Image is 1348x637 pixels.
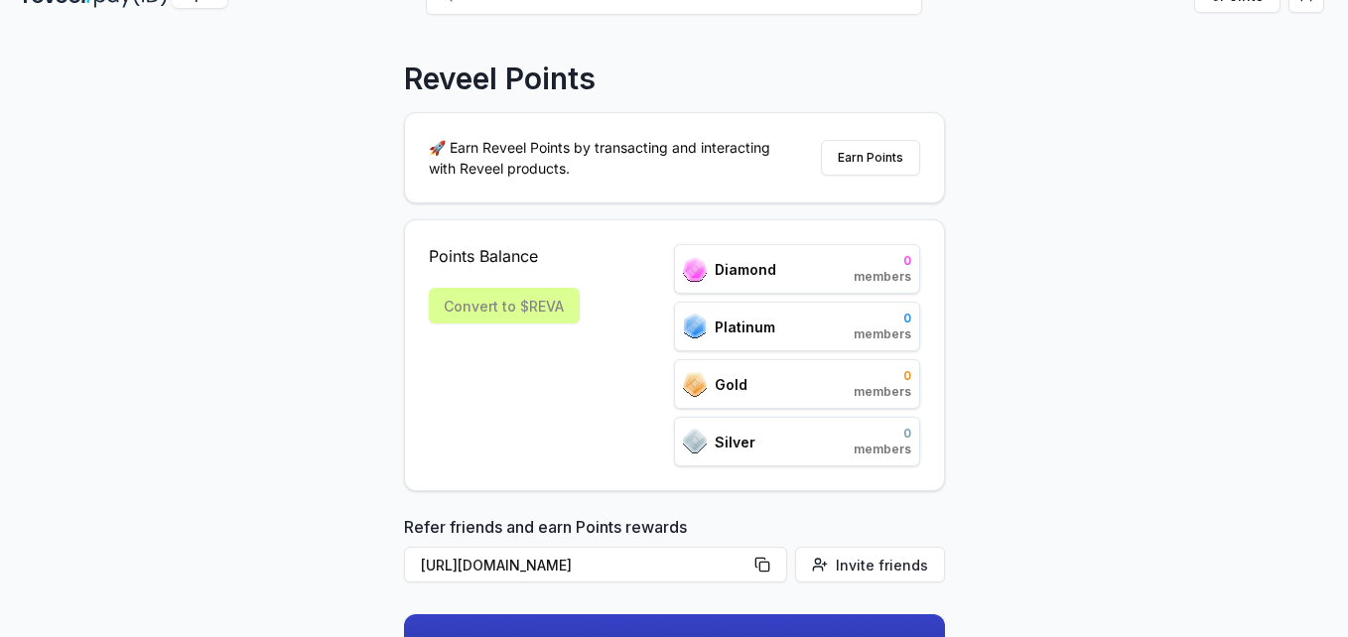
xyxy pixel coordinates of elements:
p: Reveel Points [404,61,596,96]
span: 0 [854,311,911,326]
span: members [854,269,911,285]
span: members [854,442,911,457]
div: Refer friends and earn Points rewards [404,515,945,590]
button: Earn Points [821,140,920,176]
span: 0 [854,368,911,384]
img: ranks_icon [683,314,707,339]
span: Platinum [715,317,775,337]
button: Invite friends [795,547,945,582]
span: 0 [854,253,911,269]
span: Points Balance [429,244,580,268]
button: [URL][DOMAIN_NAME] [404,547,787,582]
span: members [854,384,911,400]
span: members [854,326,911,342]
span: 0 [854,426,911,442]
img: ranks_icon [683,372,707,397]
p: 🚀 Earn Reveel Points by transacting and interacting with Reveel products. [429,137,786,179]
span: Invite friends [836,555,928,575]
img: ranks_icon [683,257,707,282]
img: ranks_icon [683,429,707,454]
span: Gold [715,374,747,395]
span: Diamond [715,259,776,280]
span: Silver [715,432,755,452]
